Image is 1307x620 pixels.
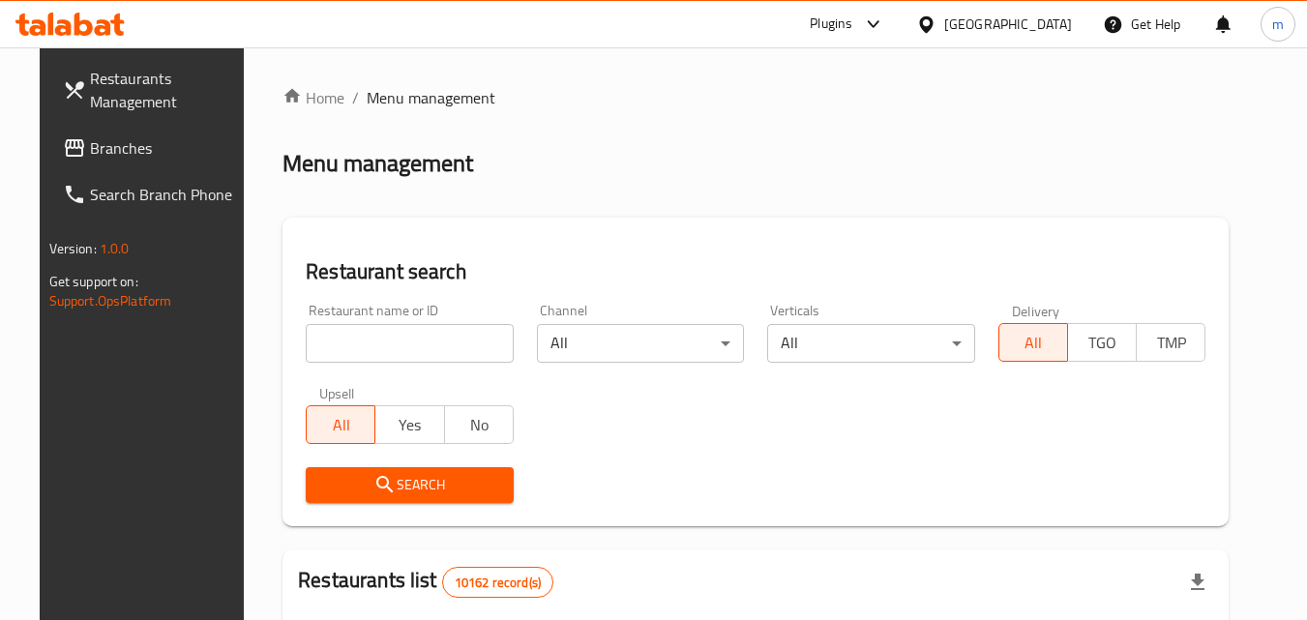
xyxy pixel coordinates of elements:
[1076,329,1129,357] span: TGO
[90,67,243,113] span: Restaurants Management
[282,86,1229,109] nav: breadcrumb
[944,14,1072,35] div: [GEOGRAPHIC_DATA]
[352,86,359,109] li: /
[47,171,258,218] a: Search Branch Phone
[1144,329,1198,357] span: TMP
[1012,304,1060,317] label: Delivery
[1272,14,1284,35] span: m
[367,86,495,109] span: Menu management
[306,324,514,363] input: Search for restaurant name or ID..
[442,567,553,598] div: Total records count
[314,411,368,439] span: All
[306,405,375,444] button: All
[49,269,138,294] span: Get support on:
[306,257,1205,286] h2: Restaurant search
[282,86,344,109] a: Home
[100,236,130,261] span: 1.0.0
[767,324,975,363] div: All
[90,183,243,206] span: Search Branch Phone
[47,55,258,125] a: Restaurants Management
[1067,323,1137,362] button: TGO
[321,473,498,497] span: Search
[306,467,514,503] button: Search
[49,288,172,313] a: Support.OpsPlatform
[49,236,97,261] span: Version:
[444,405,514,444] button: No
[453,411,506,439] span: No
[810,13,852,36] div: Plugins
[90,136,243,160] span: Branches
[998,323,1068,362] button: All
[443,574,552,592] span: 10162 record(s)
[298,566,553,598] h2: Restaurants list
[374,405,444,444] button: Yes
[383,411,436,439] span: Yes
[319,386,355,399] label: Upsell
[537,324,745,363] div: All
[1136,323,1205,362] button: TMP
[47,125,258,171] a: Branches
[282,148,473,179] h2: Menu management
[1174,559,1221,605] div: Export file
[1007,329,1060,357] span: All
